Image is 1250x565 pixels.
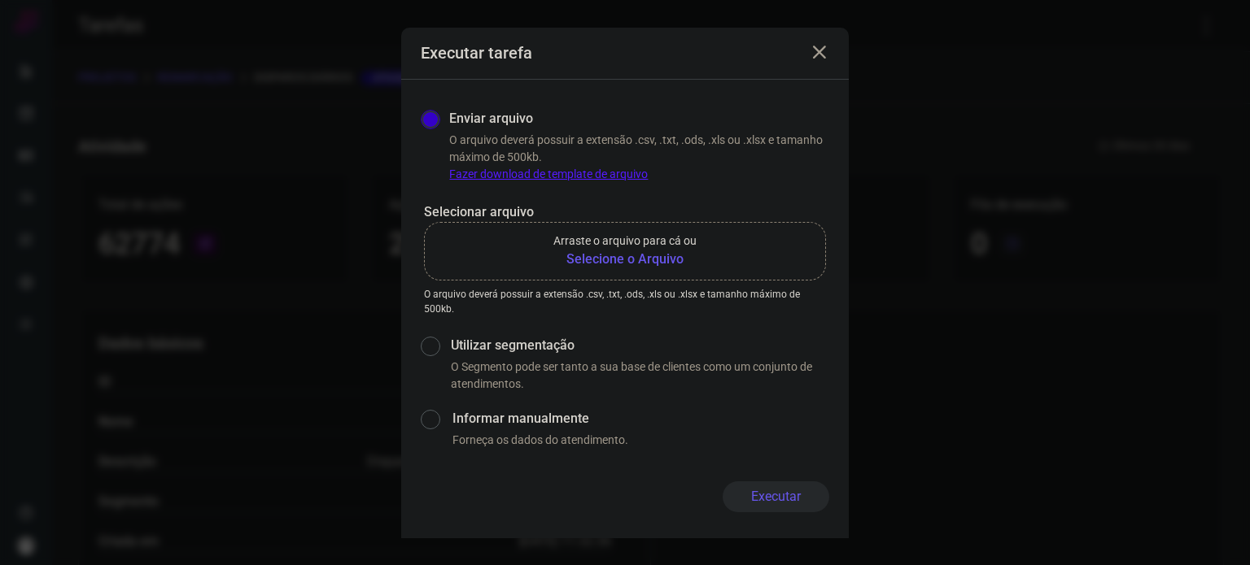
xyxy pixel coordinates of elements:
label: Utilizar segmentação [451,336,829,355]
a: Fazer download de template de arquivo [449,167,648,180]
p: O Segmento pode ser tanto a sua base de clientes como um conjunto de atendimentos. [451,359,829,393]
p: Arraste o arquivo para cá ou [553,233,697,250]
p: O arquivo deverá possuir a extensão .csv, .txt, .ods, .xls ou .xlsx e tamanho máximo de 500kb. [449,132,829,183]
p: O arquivo deverá possuir a extensão .csv, .txt, .ods, .xls ou .xlsx e tamanho máximo de 500kb. [424,287,826,316]
button: Executar [723,481,829,512]
p: Forneça os dados do atendimento. [452,432,829,449]
h3: Executar tarefa [421,43,532,63]
p: Selecionar arquivo [424,202,826,222]
label: Enviar arquivo [449,109,533,128]
label: Informar manualmente [452,409,829,428]
b: Selecione o Arquivo [553,250,697,269]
